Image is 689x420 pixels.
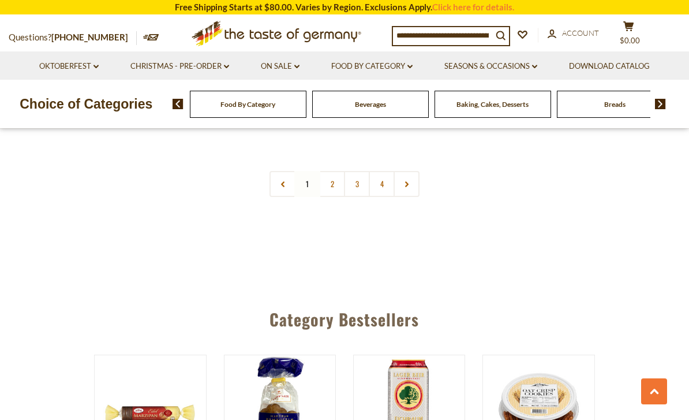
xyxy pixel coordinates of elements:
a: Christmas - PRE-ORDER [130,60,229,73]
a: Account [548,27,599,40]
a: Food By Category [331,60,413,73]
a: [PHONE_NUMBER] [51,32,128,42]
img: next arrow [655,99,666,109]
a: 3 [344,171,370,197]
a: Food By Category [220,100,275,109]
a: 2 [319,171,345,197]
a: Beverages [355,100,386,109]
img: previous arrow [173,99,184,109]
a: On Sale [261,60,299,73]
a: Click here for details. [432,2,514,12]
span: $0.00 [620,36,640,45]
a: Baking, Cakes, Desserts [456,100,529,109]
button: $0.00 [611,21,646,50]
div: Category Bestsellers [21,293,668,340]
a: Oktoberfest [39,60,99,73]
p: Questions? [9,30,137,45]
span: Account [562,28,599,38]
a: 4 [369,171,395,197]
a: Download Catalog [569,60,650,73]
a: Seasons & Occasions [444,60,537,73]
a: Breads [604,100,626,109]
